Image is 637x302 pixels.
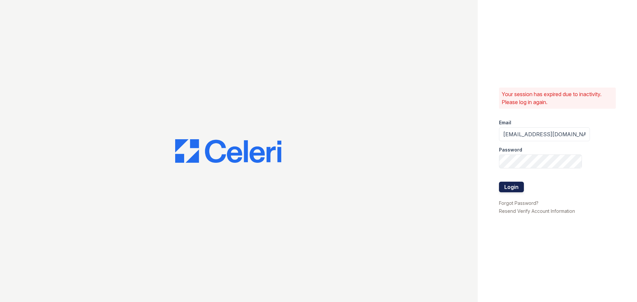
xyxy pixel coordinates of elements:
[499,147,522,153] label: Password
[502,90,613,106] p: Your session has expired due to inactivity. Please log in again.
[499,208,575,214] a: Resend Verify Account Information
[499,119,511,126] label: Email
[499,182,524,192] button: Login
[499,200,538,206] a: Forgot Password?
[175,139,281,163] img: CE_Logo_Blue-a8612792a0a2168367f1c8372b55b34899dd931a85d93a1a3d3e32e68fde9ad4.png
